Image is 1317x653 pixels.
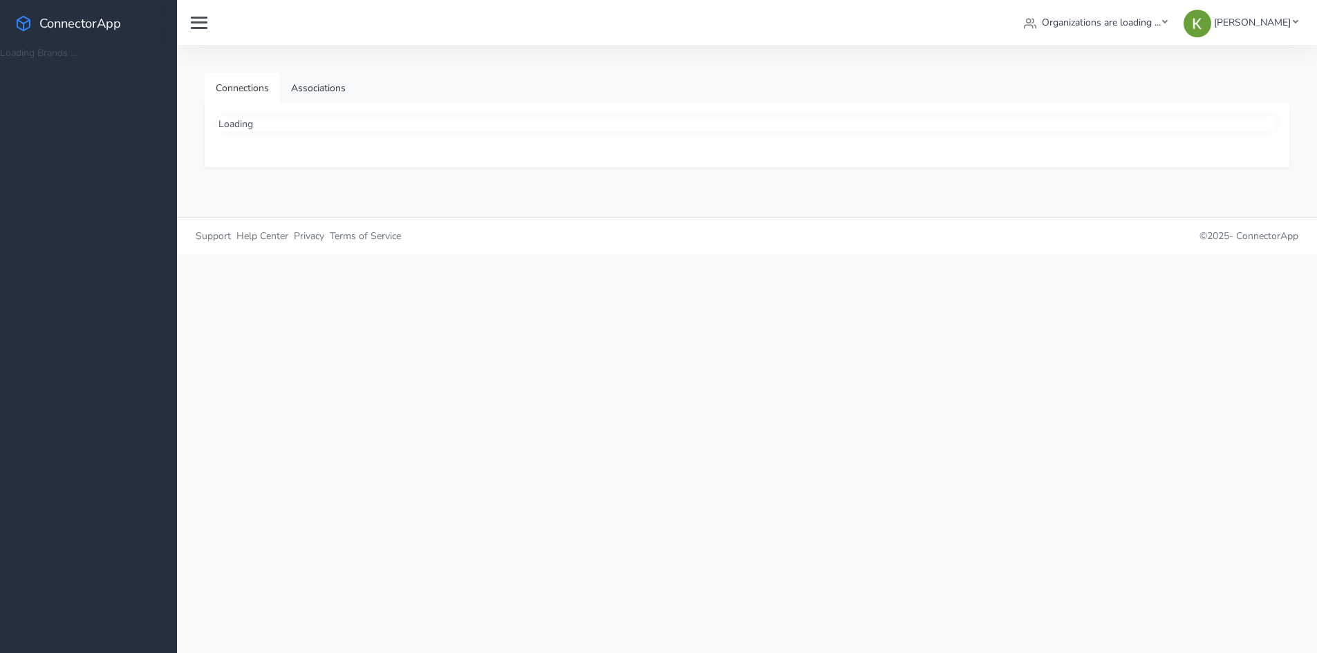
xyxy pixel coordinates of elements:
span: ConnectorApp [39,15,121,32]
a: Organizations are loading ... [1018,10,1173,35]
span: Terms of Service [330,229,401,243]
div: Loading [218,117,1276,131]
span: Organizations are loading ... [1042,16,1161,29]
a: Connections [205,73,280,104]
span: Privacy [294,229,324,243]
span: Help Center [236,229,288,243]
span: [PERSON_NAME] [1214,16,1291,29]
p: © 2025 - [758,229,1299,243]
a: Associations [280,73,357,104]
span: ConnectorApp [1236,229,1298,243]
span: Support [196,229,231,243]
img: Kristine Lee [1184,10,1211,37]
a: [PERSON_NAME] [1178,10,1303,35]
